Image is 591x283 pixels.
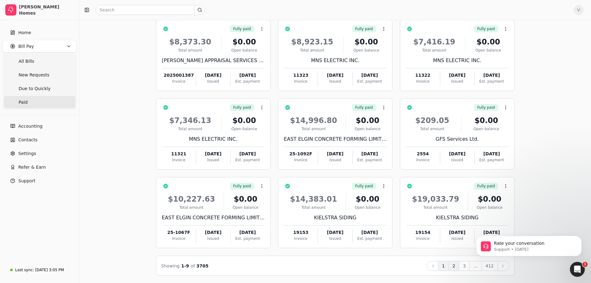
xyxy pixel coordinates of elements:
[284,205,343,210] div: Total amount
[162,115,219,126] div: $7,346.13
[355,183,373,189] span: Fully paid
[353,79,387,84] div: Est. payment
[35,267,64,273] div: [DATE] 3:05 PM
[196,263,208,268] span: 3705
[162,205,222,210] div: Total amount
[406,229,440,236] div: 19154
[318,157,352,163] div: Issued
[2,147,77,160] a: Settings
[355,26,373,32] span: Fully paid
[19,4,74,16] div: [PERSON_NAME] Homes
[4,55,75,67] a: All Bills
[318,72,352,79] div: [DATE]
[475,151,508,157] div: [DATE]
[284,135,387,143] div: EAST ELGIN CONCRETE FORMING LIMITED
[226,194,265,205] div: $0.00
[353,229,387,236] div: [DATE]
[318,236,352,241] div: Issued
[406,72,440,79] div: 11322
[18,137,38,143] span: Contacts
[162,157,196,163] div: Invoice
[231,229,264,236] div: [DATE]
[438,261,449,271] button: 1
[15,267,34,273] div: Last sync:
[477,26,495,32] span: Fully paid
[162,79,196,84] div: Invoice
[96,5,205,15] input: Search
[468,36,508,48] div: $0.00
[348,205,387,210] div: Open balance
[406,48,463,53] div: Total amount
[19,58,34,65] span: All Bills
[161,263,180,268] span: Showing
[318,79,352,84] div: Issued
[284,126,343,132] div: Total amount
[440,79,474,84] div: Issued
[2,26,77,39] a: Home
[284,72,318,79] div: 11323
[284,48,341,53] div: Total amount
[406,79,440,84] div: Invoice
[406,115,459,126] div: $209.05
[162,214,265,221] div: EAST ELGIN CONCRETE FORMING LIMITED
[18,178,35,184] span: Support
[233,26,251,32] span: Fully paid
[406,236,440,241] div: Invoice
[471,194,509,205] div: $0.00
[346,36,387,48] div: $0.00
[284,236,318,241] div: Invoice
[406,57,508,64] div: MNS ELECTRIC INC.
[406,205,465,210] div: Total amount
[570,262,585,277] iframe: Intercom live chat
[226,205,265,210] div: Open balance
[224,48,265,53] div: Open balance
[471,205,509,210] div: Open balance
[406,126,459,132] div: Total amount
[181,263,189,268] span: 1 - 9
[440,72,474,79] div: [DATE]
[190,263,195,268] span: of
[318,229,352,236] div: [DATE]
[284,229,318,236] div: 19153
[406,194,465,205] div: $19,033.79
[233,183,251,189] span: Fully paid
[574,5,584,15] span: V
[318,151,352,157] div: [DATE]
[468,48,508,53] div: Open balance
[162,36,219,48] div: $8,373.30
[440,229,474,236] div: [DATE]
[162,236,196,241] div: Invoice
[2,175,77,187] button: Support
[353,157,387,163] div: Est. payment
[475,79,508,84] div: Est. payment
[353,72,387,79] div: [DATE]
[162,126,219,132] div: Total amount
[348,115,387,126] div: $0.00
[162,72,196,79] div: 2025001387
[459,261,470,271] button: 3
[284,194,343,205] div: $14,383.01
[355,105,373,110] span: Fully paid
[284,115,343,126] div: $14,996.80
[449,261,459,271] button: 2
[464,126,508,132] div: Open balance
[2,40,77,52] button: Bill Pay
[224,126,265,132] div: Open balance
[477,105,495,110] span: Fully paid
[231,236,264,241] div: Est. payment
[2,120,77,132] a: Accounting
[162,57,265,64] div: [PERSON_NAME] APPRAISAL SERVICES INC.
[284,79,318,84] div: Invoice
[196,79,230,84] div: Issued
[162,229,196,236] div: 25-1067F
[346,48,387,53] div: Open balance
[231,72,264,79] div: [DATE]
[19,72,49,78] span: New Requests
[440,236,474,241] div: Issued
[353,236,387,241] div: Est. payment
[18,164,46,171] span: Refer & Earn
[348,126,387,132] div: Open balance
[233,105,251,110] span: Fully paid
